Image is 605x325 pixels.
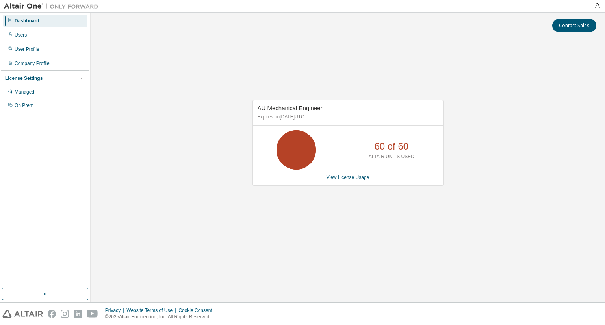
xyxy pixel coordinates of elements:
[4,2,102,10] img: Altair One
[369,153,414,160] p: ALTAIR UNITS USED
[74,310,82,318] img: linkedin.svg
[15,102,33,109] div: On Prem
[552,19,596,32] button: Contact Sales
[178,307,217,314] div: Cookie Consent
[15,18,39,24] div: Dashboard
[15,60,50,66] div: Company Profile
[15,89,34,95] div: Managed
[2,310,43,318] img: altair_logo.svg
[61,310,69,318] img: instagram.svg
[15,32,27,38] div: Users
[5,75,43,81] div: License Settings
[258,114,436,120] p: Expires on [DATE] UTC
[374,140,408,153] p: 60 of 60
[105,307,126,314] div: Privacy
[126,307,178,314] div: Website Terms of Use
[105,314,217,320] p: © 2025 Altair Engineering, Inc. All Rights Reserved.
[15,46,39,52] div: User Profile
[327,175,369,180] a: View License Usage
[48,310,56,318] img: facebook.svg
[87,310,98,318] img: youtube.svg
[258,105,323,111] span: AU Mechanical Engineer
